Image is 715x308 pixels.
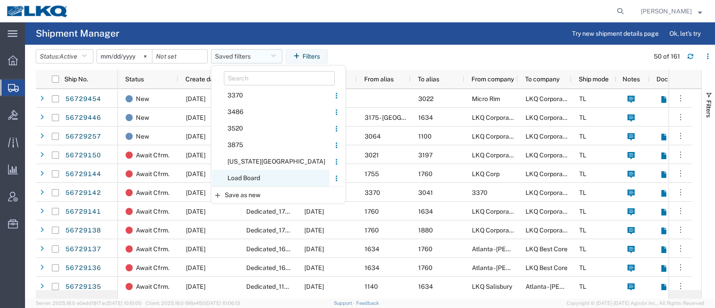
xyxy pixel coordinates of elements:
span: 3064 [365,133,381,140]
span: Save as new [225,190,261,200]
span: Micro Rim [472,95,500,102]
span: Status [125,76,144,83]
span: 1634 [365,264,379,271]
span: Dedicated_1634_1760_Eng Trans [246,264,343,271]
a: 56729144 [65,167,101,181]
h4: Shipment Manager [36,22,119,45]
span: TL [579,114,586,121]
span: Dedicated_1760_1880_Eng Trans [246,227,343,234]
span: 09/05/2025 [186,208,206,215]
span: TL [579,189,586,196]
span: 09/05/2025 [186,245,206,253]
span: Ship No. [64,76,88,83]
span: Await Cfrm. [136,258,169,277]
span: 1755 [365,170,379,177]
span: LKQ Corporation [472,227,520,234]
span: 1634 [365,245,379,253]
a: Feedback [356,300,379,306]
a: 56729257 [65,130,101,144]
span: Copyright © [DATE]-[DATE] Agistix Inc., All Rights Reserved [567,300,704,307]
span: Client: 2025.18.0-198a450 [146,300,240,306]
span: New [136,127,149,146]
span: LKQ Corporation [526,152,573,159]
div: 50 of 161 [654,52,680,61]
span: Await Cfrm. [136,202,169,221]
span: [US_STATE][GEOGRAPHIC_DATA] [212,153,329,170]
span: 09/05/2025 [186,227,206,234]
span: New [136,108,149,127]
span: Await Cfrm. [136,183,169,202]
a: 56729446 [65,111,101,125]
span: Atlanta - Knopf - Boat Rock [526,283,633,290]
span: 10/10/2025 [304,264,324,271]
span: To company [525,76,559,83]
span: 3041 [418,189,433,196]
a: 56729136 [65,261,101,275]
span: Dedicated_1760_1634_Eng Trans [246,208,343,215]
span: 10/10/2025 [304,245,324,253]
span: 1100 [418,133,432,140]
span: LKQ Corporation [472,133,520,140]
span: 10/10/2025 [304,283,324,290]
span: Load Board [212,170,329,186]
span: LKQ Corporation [472,152,520,159]
span: LKQ Best Core [526,264,568,271]
span: LKQ Corporation [472,114,520,121]
span: 3370 [212,87,329,104]
a: 56729454 [65,92,101,106]
a: Support [334,300,356,306]
span: TL [579,227,586,234]
span: 09/05/2025 [186,170,206,177]
input: Not set [97,50,152,63]
span: LKQ Best Core [526,245,568,253]
span: 09/05/2025 [186,114,206,121]
span: LKQ Corporation [526,208,573,215]
span: Await Cfrm. [136,240,169,258]
span: Kenneth Tatum [641,6,692,16]
span: Await Cfrm. [136,277,169,296]
span: 1634 [418,208,433,215]
span: [DATE] 10:06:13 [205,300,240,306]
span: Await Cfrm. [136,221,169,240]
span: LKQ Corp [472,170,500,177]
span: 1880 [418,227,433,234]
span: Filters [705,100,712,118]
span: Atlanta - Knopf - Boat Rock [472,264,580,271]
span: LKQ Corporation [526,227,573,234]
span: LKQ Corporation [526,95,573,102]
span: 1760 [418,264,433,271]
span: TL [579,133,586,140]
span: 10/10/2025 [304,208,324,215]
span: LKQ Corporation [472,208,520,215]
span: TL [579,264,586,271]
span: TL [579,95,586,102]
a: 56729141 [65,205,101,219]
span: 09/05/2025 [186,283,206,290]
span: 3022 [418,95,433,102]
span: New [136,89,149,108]
span: Await Cfrm. [136,146,169,165]
span: 3370 [365,189,380,196]
a: 56729150 [65,148,101,163]
span: TL [579,170,586,177]
span: [DATE] 10:10:00 [107,300,142,306]
span: 1140 [365,283,378,290]
button: Ok, let's try [662,26,708,41]
span: Atlanta - Knopf - Boat Rock [472,245,580,253]
span: 1634 [418,114,433,121]
a: 56729138 [65,224,101,238]
span: 1760 [365,227,379,234]
span: TL [579,152,586,159]
span: LKQ Corporation [526,170,573,177]
span: LKQ Corporation [526,114,573,121]
span: 1634 [418,283,433,290]
span: 09/05/2025 [186,95,206,102]
span: 3175 - Manassas VA (175) [365,114,470,121]
span: To alias [418,76,439,83]
span: From company [471,76,514,83]
span: LKQ Corporation [526,133,573,140]
span: 3486 [212,104,329,120]
span: 1760 [365,208,379,215]
span: 3370 [472,189,488,196]
button: Status:Active [36,49,93,63]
